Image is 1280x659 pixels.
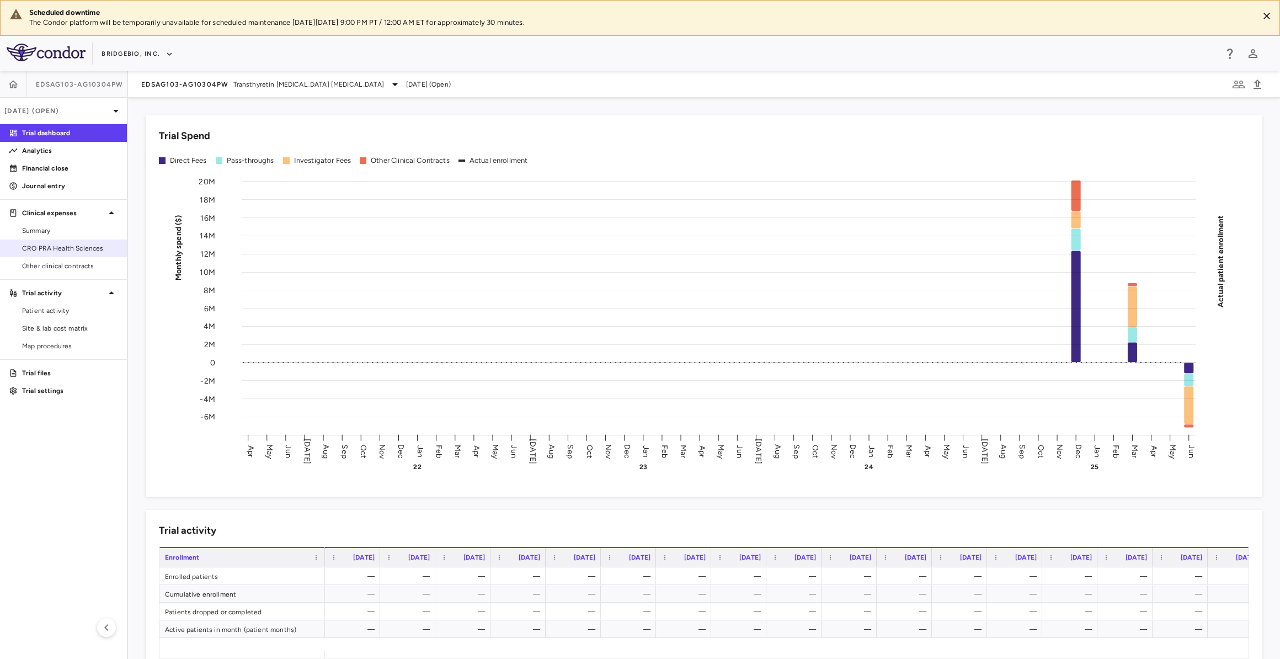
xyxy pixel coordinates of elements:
[406,79,451,89] span: [DATE] (Open)
[200,195,215,204] tspan: 18M
[611,567,650,585] div: —
[556,567,595,585] div: —
[22,146,118,156] p: Analytics
[390,567,430,585] div: —
[1052,603,1092,620] div: —
[698,445,708,458] text: Apr
[793,445,802,459] text: Sep
[463,554,485,561] span: [DATE]
[302,439,312,465] text: [DATE]
[22,243,118,253] span: CRO PRA Health Sciences
[294,156,351,166] div: Investigator Fees
[1151,445,1160,458] text: Apr
[233,79,384,89] span: Transthyretin [MEDICAL_DATA] [MEDICAL_DATA]
[500,620,540,638] div: —
[22,386,118,396] p: Trial settings
[556,585,595,603] div: —
[445,620,485,638] div: —
[22,208,105,218] p: Clinical expenses
[397,444,406,459] text: Dec
[519,554,540,561] span: [DATE]
[159,585,325,602] div: Cumulative enrollment
[22,288,105,298] p: Trial activity
[227,156,274,166] div: Pass-throughs
[640,463,648,471] text: 23
[159,567,325,584] div: Enrolled patients
[200,231,215,241] tspan: 14M
[567,445,576,459] text: Sep
[491,444,500,459] text: May
[887,585,926,603] div: —
[201,213,215,222] tspan: 16M
[887,620,926,638] div: —
[623,444,632,459] text: Dec
[942,567,982,585] div: —
[942,585,982,603] div: —
[500,567,540,585] div: —
[22,181,118,191] p: Journal entry
[611,585,650,603] div: —
[22,163,118,173] p: Financial close
[997,620,1037,638] div: —
[776,620,816,638] div: —
[776,603,816,620] div: —
[246,445,255,458] text: Apr
[556,620,595,638] div: —
[390,585,430,603] div: —
[1107,620,1147,638] div: —
[165,554,200,561] span: Enrollment
[445,603,485,620] div: —
[210,358,215,368] tspan: 0
[1162,585,1202,603] div: —
[831,603,871,620] div: —
[159,603,325,620] div: Patients dropped or completed
[454,445,463,458] text: Mar
[1038,445,1047,458] text: Oct
[831,620,871,638] div: —
[960,554,982,561] span: [DATE]
[831,567,871,585] div: —
[378,444,387,459] text: Nov
[548,445,557,459] text: Aug
[335,620,375,638] div: —
[22,128,118,138] p: Trial dashboard
[1019,445,1028,459] text: Sep
[170,156,207,166] div: Direct Fees
[962,445,972,458] text: Jun
[794,554,816,561] span: [DATE]
[666,620,706,638] div: —
[445,585,485,603] div: —
[1170,444,1179,459] text: May
[4,106,109,116] p: [DATE] (Open)
[1181,554,1202,561] span: [DATE]
[141,80,229,89] span: EDSAG103-AG10304PW
[340,445,350,459] text: Sep
[1094,445,1103,458] text: Jan
[204,286,215,295] tspan: 8M
[905,554,926,561] span: [DATE]
[174,215,183,280] tspan: Monthly spend ($)
[415,445,425,458] text: Jan
[22,368,118,378] p: Trial files
[997,567,1037,585] div: —
[774,445,783,459] text: Aug
[265,444,274,459] text: May
[1218,585,1257,603] div: —
[1218,603,1257,620] div: —
[1113,445,1122,458] text: Feb
[201,249,215,259] tspan: 12M
[159,523,216,538] h6: Trial activity
[574,554,595,561] span: [DATE]
[500,603,540,620] div: —
[353,554,375,561] span: [DATE]
[335,585,375,603] div: —
[22,341,118,351] span: Map procedures
[868,445,877,458] text: Jan
[1107,567,1147,585] div: —
[335,603,375,620] div: —
[29,8,1250,18] div: Scheduled downtime
[887,445,896,458] text: Feb
[680,445,689,458] text: Mar
[445,567,485,585] div: —
[997,585,1037,603] div: —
